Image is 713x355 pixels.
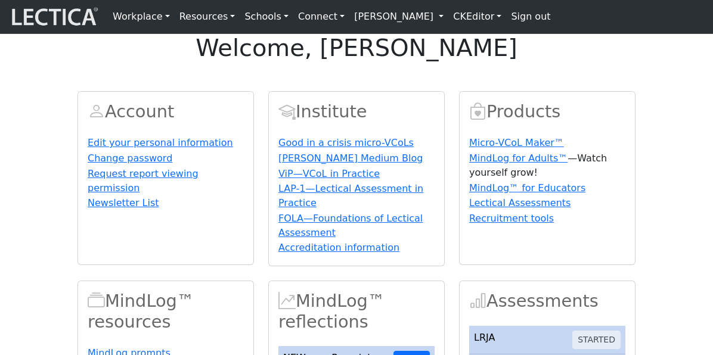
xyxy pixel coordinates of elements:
a: Edit your personal information [88,137,233,148]
p: —Watch yourself grow! [469,151,625,180]
a: Workplace [108,5,175,29]
a: [PERSON_NAME] Medium Blog [278,152,423,164]
h2: Assessments [469,291,625,312]
img: lecticalive [9,5,98,28]
a: Lectical Assessments [469,197,571,208]
a: CKEditor [448,5,506,29]
a: LAP-1—Lectical Assessment in Practice [278,183,423,208]
a: Change password [88,152,172,164]
td: LRJA [469,326,502,354]
h2: Institute [278,101,435,122]
a: Recruitment tools [469,213,554,224]
a: FOLA—Foundations of Lectical Assessment [278,213,423,238]
h2: MindLog™ reflections [278,291,435,332]
a: Newsletter List [88,197,159,208]
a: [PERSON_NAME] [349,5,448,29]
a: MindLog for Adults™ [469,152,568,164]
span: MindLog™ resources [88,291,105,311]
a: Connect [293,5,349,29]
a: Accreditation information [278,242,399,253]
a: Request report viewing permission [88,168,199,194]
a: Schools [240,5,293,29]
span: Account [88,101,105,122]
h2: MindLog™ resources [88,291,244,332]
span: Account [278,101,296,122]
a: Resources [175,5,240,29]
span: Products [469,101,486,122]
h2: Products [469,101,625,122]
a: Micro-VCoL Maker™ [469,137,564,148]
a: Good in a crisis micro-VCoLs [278,137,414,148]
a: ViP—VCoL in Practice [278,168,380,179]
span: Assessments [469,291,486,311]
a: MindLog™ for Educators [469,182,585,194]
a: Sign out [506,5,555,29]
span: MindLog [278,291,296,311]
h2: Account [88,101,244,122]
